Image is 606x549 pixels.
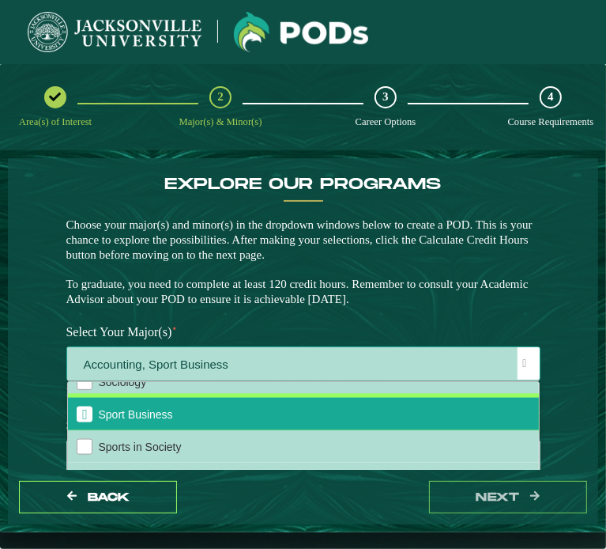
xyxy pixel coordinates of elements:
span: 4 [548,89,554,104]
li: Sustainability, Geography, & Environmental Planning [68,463,539,495]
button: Back [19,481,177,513]
span: 3 [382,89,389,104]
span: Area(s) of Interest [19,116,92,127]
label: Select Your Minor(s) [55,411,552,440]
li: Sports in Society [68,430,539,463]
span: Sociology [98,376,146,388]
span: Career Options [356,116,416,127]
label: Select Your Major(s) [55,318,552,347]
h4: EXPLORE OUR PROGRAMS [66,175,540,194]
span: Sports in Society [98,441,181,453]
img: Jacksonville University logo [234,12,368,52]
span: Back [88,490,130,504]
li: Sociology [68,365,539,398]
p: Please select at least one Major [66,385,540,400]
sup: ⋆ [171,323,178,334]
span: Course Requirements [508,116,594,127]
img: Jacksonville University logo [28,12,201,52]
span: Accounting, Sport Business [67,347,540,381]
span: Major(s) & Minor(s) [179,116,262,127]
span: 2 [217,89,224,104]
li: Sport Business [68,398,539,430]
span: Sport Business [98,408,172,421]
button: next [429,481,587,513]
p: Choose your major(s) and minor(s) in the dropdown windows below to create a POD. This is your cha... [66,218,540,307]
